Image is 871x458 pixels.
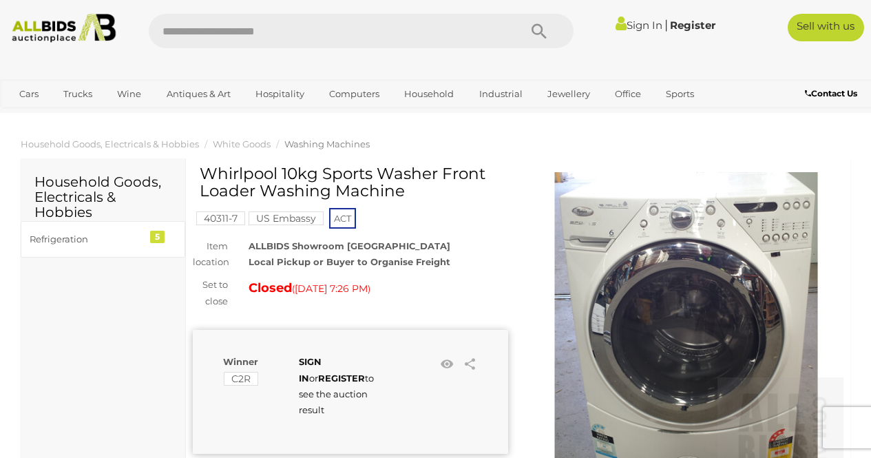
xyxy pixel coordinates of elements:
a: 40311-7 [196,213,245,224]
li: Watch this item [437,354,457,375]
a: Sell with us [788,14,864,41]
b: Contact Us [805,88,857,98]
a: Sports [657,83,703,105]
button: Search [505,14,574,48]
div: Item location [182,238,238,271]
a: Cars [10,83,48,105]
span: or to see the auction result [299,356,374,415]
a: Household [395,83,463,105]
a: Washing Machines [284,138,370,149]
a: Office [606,83,650,105]
a: Jewellery [538,83,599,105]
a: [GEOGRAPHIC_DATA] [10,105,126,128]
div: 5 [150,231,165,243]
a: Trucks [54,83,101,105]
mark: C2R [224,372,258,386]
a: Hospitality [246,83,313,105]
mark: 40311-7 [196,211,245,225]
span: ( ) [292,283,370,294]
a: Wine [108,83,150,105]
a: SIGN IN [299,356,322,383]
strong: ALLBIDS Showroom [GEOGRAPHIC_DATA] [249,240,450,251]
strong: Local Pickup or Buyer to Organise Freight [249,256,450,267]
a: Refrigeration 5 [21,221,185,258]
span: [DATE] 7:26 PM [295,282,368,295]
span: | [664,17,668,32]
a: REGISTER [318,373,365,384]
b: Winner [223,356,258,367]
mark: US Embassy [249,211,324,225]
a: White Goods [213,138,271,149]
img: Allbids.com.au [6,14,121,43]
a: Contact Us [805,86,861,101]
a: Sign In [616,19,662,32]
h1: Whirlpool 10kg Sports Washer Front Loader Washing Machine [200,165,505,200]
a: Computers [320,83,388,105]
strong: Closed [249,280,292,295]
h2: Household Goods, Electricals & Hobbies [34,174,171,220]
div: Set to close [182,277,238,309]
a: Household Goods, Electricals & Hobbies [21,138,199,149]
a: Industrial [470,83,532,105]
a: Register [670,19,715,32]
div: Refrigeration [30,231,143,247]
a: Antiques & Art [158,83,240,105]
span: ACT [329,208,356,229]
a: US Embassy [249,213,324,224]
